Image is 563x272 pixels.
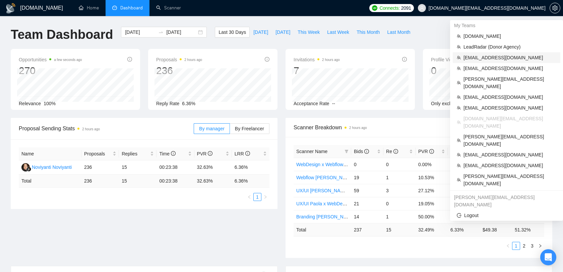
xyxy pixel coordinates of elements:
td: 1 [383,171,416,184]
span: team [457,66,461,70]
img: upwork-logo.png [372,5,377,11]
button: left [245,193,253,201]
td: 00:23:38 [157,160,194,175]
span: This Month [357,28,380,36]
a: Webflow [PERSON_NAME] (Perfect!) [296,175,375,180]
span: [PERSON_NAME][EMAIL_ADDRESS][DOMAIN_NAME] [463,75,556,90]
span: Only exclusive agency members [431,101,499,106]
td: $ 49.38 [480,223,512,236]
th: Proposals [81,147,119,160]
span: team [457,34,461,38]
a: WebDesign x Webflow [PERSON_NAME] (Perfect!) [296,162,404,167]
span: [EMAIL_ADDRESS][DOMAIN_NAME] [463,65,556,72]
div: Noviyanti Noviyanti [32,163,72,171]
span: Last Week [327,28,349,36]
a: 1 [254,193,261,201]
a: UX/UI [PERSON_NAME] (Perfect!) [296,188,369,193]
span: team [457,95,461,99]
button: This Month [353,27,383,38]
span: info-circle [265,57,269,62]
span: left [506,244,510,248]
li: Next Page [261,193,269,201]
span: logout [457,213,461,218]
span: By manager [199,126,224,131]
td: Total [294,223,351,236]
a: searchScanner [156,5,181,11]
td: Total [19,175,81,188]
td: 21 [351,197,383,210]
span: [EMAIL_ADDRESS][DOMAIN_NAME] [463,104,556,112]
span: [DOMAIN_NAME] [463,32,556,40]
span: Proposals [156,56,202,64]
span: [DATE] [275,28,290,36]
div: 0 [431,64,483,77]
button: Last Month [383,27,414,38]
input: Start date [125,28,155,36]
span: Last Month [387,28,410,36]
td: 59 [351,184,383,197]
button: [DATE] [250,27,272,38]
span: info-circle [364,149,369,154]
span: Relevance [19,101,41,106]
span: Scanner Name [296,149,327,154]
span: Proposals [84,150,111,157]
span: Bids [354,149,369,154]
a: homeHome [79,5,99,11]
td: 237 [351,223,383,236]
span: [EMAIL_ADDRESS][DOMAIN_NAME] [463,54,556,61]
th: Replies [119,147,157,160]
a: NNNoviyanti Noviyanti [21,164,72,169]
span: right [538,244,542,248]
td: 0.00% [416,158,448,171]
span: Logout [457,212,556,219]
span: 100% [44,101,56,106]
td: 27.12% [416,184,448,197]
span: right [263,195,267,199]
td: 6.36% [232,160,269,175]
button: Last Week [323,27,353,38]
li: 1 [512,242,520,250]
li: 3 [528,242,536,250]
td: 3 [383,184,416,197]
td: 32.49 % [416,223,448,236]
span: Proposal Sending Stats [19,124,194,133]
span: info-circle [393,149,398,154]
div: 236 [156,64,202,77]
img: logo [5,3,16,14]
td: 19 [351,171,383,184]
td: 10.53% [416,171,448,184]
span: filter [343,146,350,156]
span: This Week [298,28,320,36]
a: setting [550,5,560,11]
td: 0 [383,197,416,210]
td: 15 [119,175,157,188]
span: info-circle [208,151,212,156]
span: to [158,29,164,35]
td: 0 [383,158,416,171]
a: UX/UI Paola x WebDesign (Perfect!) [296,201,372,206]
h1: Team Dashboard [11,27,113,43]
span: PVR [418,149,434,154]
a: 1 [512,242,520,250]
span: [EMAIL_ADDRESS][DOMAIN_NAME] [463,93,556,101]
td: 15 [383,223,416,236]
li: 1 [253,193,261,201]
td: 14 [351,210,383,223]
span: team [457,45,461,49]
button: setting [550,3,560,13]
li: Previous Page [245,193,253,201]
span: info-circle [171,151,176,156]
span: team [457,56,461,60]
td: 00:23:38 [157,175,194,188]
span: Opportunities [19,56,82,64]
div: 270 [19,64,82,77]
button: Last 30 Days [215,27,250,38]
span: dashboard [112,5,117,10]
span: team [457,106,461,110]
time: 2 hours ago [349,126,367,130]
td: 236 [81,175,119,188]
span: info-circle [402,57,407,62]
td: 50.00% [416,210,448,223]
button: left [504,242,512,250]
